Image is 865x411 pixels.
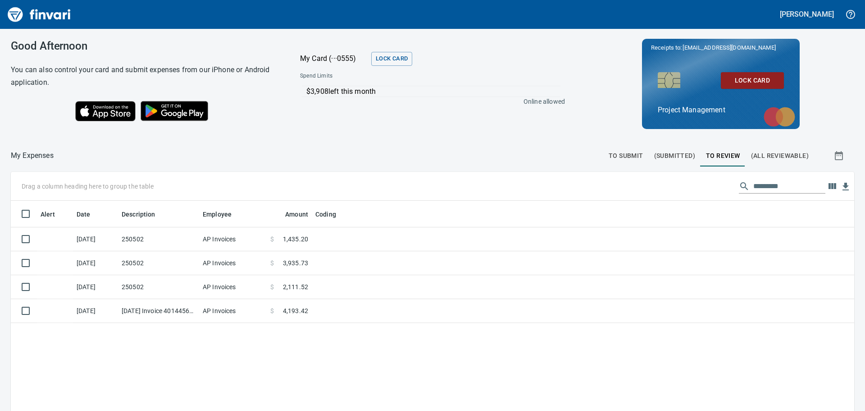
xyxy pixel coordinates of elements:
[300,53,368,64] p: My Card (···0555)
[22,182,154,191] p: Drag a column heading here to group the table
[73,275,118,299] td: [DATE]
[118,227,199,251] td: 250502
[73,227,118,251] td: [DATE]
[122,209,155,220] span: Description
[203,209,243,220] span: Employee
[199,299,267,323] td: AP Invoices
[77,209,102,220] span: Date
[283,306,308,315] span: 4,193.42
[199,251,267,275] td: AP Invoices
[203,209,232,220] span: Employee
[658,105,784,115] p: Project Management
[5,4,73,25] img: Finvari
[270,235,274,244] span: $
[839,180,852,194] button: Download Table
[270,259,274,268] span: $
[728,75,777,86] span: Lock Card
[118,299,199,323] td: [DATE] Invoice 401445699 from Xylem Dewatering Solutions Inc (1-11136)
[136,96,213,126] img: Get it on Google Play
[721,72,784,89] button: Lock Card
[73,251,118,275] td: [DATE]
[283,235,308,244] span: 1,435.20
[315,209,336,220] span: Coding
[376,54,408,64] span: Lock Card
[283,282,308,291] span: 2,111.52
[751,150,809,162] span: (All Reviewable)
[609,150,643,162] span: To Submit
[273,209,308,220] span: Amount
[315,209,348,220] span: Coding
[285,209,308,220] span: Amount
[270,306,274,315] span: $
[825,145,854,166] button: Show transactions within a particular date range
[759,102,800,131] img: mastercard.svg
[306,86,560,97] p: $3,908 left this month
[41,209,55,220] span: Alert
[11,150,54,161] p: My Expenses
[682,43,776,52] span: [EMAIL_ADDRESS][DOMAIN_NAME]
[199,227,267,251] td: AP Invoices
[654,150,695,162] span: (Submitted)
[778,7,836,21] button: [PERSON_NAME]
[118,275,199,299] td: 250502
[825,180,839,193] button: Choose columns to display
[122,209,167,220] span: Description
[706,150,740,162] span: To Review
[293,97,565,106] p: Online allowed
[651,43,791,52] p: Receipts to:
[11,150,54,161] nav: breadcrumb
[11,40,278,52] h3: Good Afternoon
[118,251,199,275] td: 250502
[371,52,412,66] button: Lock Card
[41,209,67,220] span: Alert
[300,72,448,81] span: Spend Limits
[11,64,278,89] h6: You can also control your card and submit expenses from our iPhone or Android application.
[77,209,91,220] span: Date
[199,275,267,299] td: AP Invoices
[73,299,118,323] td: [DATE]
[780,9,834,19] h5: [PERSON_NAME]
[283,259,308,268] span: 3,935.73
[75,101,136,121] img: Download on the App Store
[270,282,274,291] span: $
